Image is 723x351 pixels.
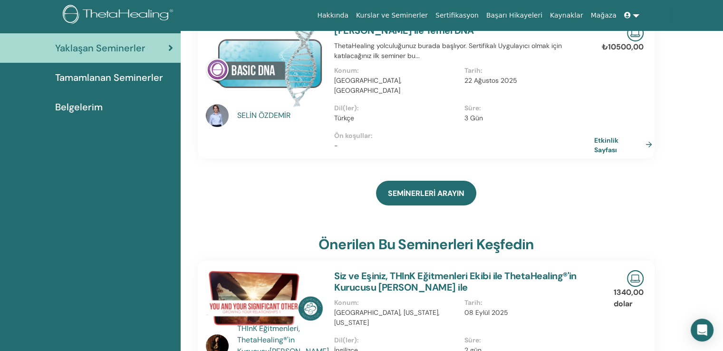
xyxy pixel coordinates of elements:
a: SEMİNERLERİ ARAYIN [376,181,476,205]
a: Kurslar ve Seminerler [352,7,432,24]
img: default.jpg [206,104,229,127]
font: ThetaHealing yolculuğunuz burada başlıyor. Sertifikalı Uygulayıcı olmak için katılacağınız ilk se... [334,41,562,60]
a: Hakkında [313,7,352,24]
font: [GEOGRAPHIC_DATA], [US_STATE], [US_STATE] [334,308,440,327]
font: ₺10500,00 [602,42,644,52]
font: Dil(ler) [334,104,357,112]
img: logo.png [63,5,176,26]
a: Siz ve Eşiniz, THInK Eğitmenleri Ekibi ile ThetaHealing®'in Kurucusu [PERSON_NAME] ile [334,270,577,293]
img: Siz ve Önemli Diğer Eğitmenleriniz [206,270,323,326]
img: Canlı Çevrimiçi Seminer [627,25,644,41]
font: [GEOGRAPHIC_DATA], [GEOGRAPHIC_DATA] [334,76,402,95]
font: : [357,104,359,112]
font: Hakkında [317,11,348,19]
font: Tamamlanan Seminerler [55,71,163,84]
a: Kaynaklar [546,7,587,24]
div: Intercom Messenger'ı açın [691,319,713,341]
a: [PERSON_NAME] ile Temel DNA [334,24,474,37]
font: Kurslar ve Seminerler [356,11,428,19]
font: 1340,00 dolar [614,287,644,309]
font: : [357,66,359,75]
font: Mağaza [590,11,616,19]
font: 08 Eylül 2025 [464,308,508,317]
font: ÖZDEMİR [259,110,291,120]
font: : [357,336,359,344]
font: önerilen bu seminerleri keşfedin [318,235,534,253]
a: Etkinlik Sayfası [594,135,656,154]
font: - [334,141,338,150]
font: Dil(ler) [334,336,357,344]
a: Başarı Hikayeleri [482,7,546,24]
font: Tarih [464,298,481,307]
font: SEMİNERLERİ ARAYIN [388,188,464,198]
font: : [481,298,482,307]
font: Konum [334,298,357,307]
font: : [479,104,481,112]
font: Kaynaklar [550,11,583,19]
font: : [479,336,481,344]
a: Sertifikasyon [432,7,482,24]
font: SELİN [237,110,257,120]
font: Belgelerim [55,101,103,113]
font: Süre [464,336,479,344]
font: Tarih [464,66,481,75]
font: Konum [334,66,357,75]
font: Yaklaşan Seminerler [55,42,145,54]
font: : [371,131,373,140]
font: : [357,298,359,307]
font: Sertifikasyon [435,11,479,19]
a: SELİN ÖZDEMİR [237,110,325,121]
img: Temel DNA [206,25,323,107]
font: : [481,66,482,75]
a: Mağaza [587,7,620,24]
font: Süre [464,104,479,112]
font: Ön koşullar [334,131,371,140]
font: Etkinlik Sayfası [594,136,618,154]
font: 3 Gün [464,114,483,122]
font: 22 Ağustos 2025 [464,76,517,85]
img: Canlı Çevrimiçi Seminer [627,270,644,287]
font: Başarı Hikayeleri [486,11,542,19]
font: Türkçe [334,114,354,122]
